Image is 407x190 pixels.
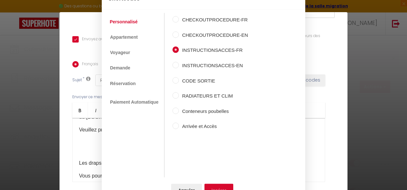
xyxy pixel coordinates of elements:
[179,16,248,24] label: CHECKOUTPROCEDURE-FR
[179,77,248,85] label: CODE SORTIE
[107,16,141,28] a: Personnalisé
[107,62,134,74] a: Demande
[107,46,134,59] a: Voyageur
[5,3,24,22] button: Ouvrir le widget de chat LiveChat
[179,62,248,69] label: INSTRUCTIONSACCES-EN
[107,31,141,43] a: Appartement
[107,77,139,90] a: Réservation
[179,47,248,54] label: INSTRUCTIONSACCES-FR
[107,96,162,108] a: Paiement Automatique
[179,31,248,39] label: CHECKOUTPROCEDURE-EN
[179,107,248,115] label: Conteneurs poubelles
[179,123,248,131] label: Arrivée et Accès
[179,92,248,100] label: RADIATEURS ET CLIM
